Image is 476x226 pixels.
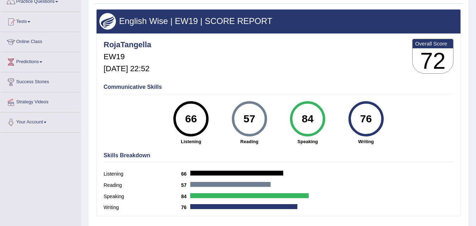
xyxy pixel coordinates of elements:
h3: 72 [413,48,453,74]
strong: Writing [340,138,392,145]
a: Tests [0,12,81,30]
h5: [DATE] 22:52 [104,65,151,73]
a: Online Class [0,32,81,50]
a: Success Stories [0,72,81,90]
strong: Reading [224,138,275,145]
img: wings.png [99,13,116,30]
div: 84 [295,104,321,134]
h4: Skills Breakdown [104,152,453,159]
h5: EW19 [104,53,151,61]
h4: Communicative Skills [104,84,453,90]
label: Listening [104,170,181,178]
div: 76 [353,104,379,134]
a: Strategy Videos [0,92,81,110]
b: 84 [181,194,190,199]
strong: Listening [166,138,217,145]
b: 66 [181,171,190,177]
b: Overall Score [415,41,451,47]
label: Reading [104,182,181,189]
label: Speaking [104,193,181,200]
label: Writing [104,204,181,211]
b: 76 [181,204,190,210]
div: 66 [178,104,204,134]
h4: RojaTangella [104,41,151,49]
h3: English Wise | EW19 | SCORE REPORT [99,17,458,26]
div: 57 [236,104,262,134]
a: Predictions [0,52,81,70]
b: 57 [181,182,190,188]
a: Your Account [0,112,81,130]
strong: Speaking [282,138,334,145]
